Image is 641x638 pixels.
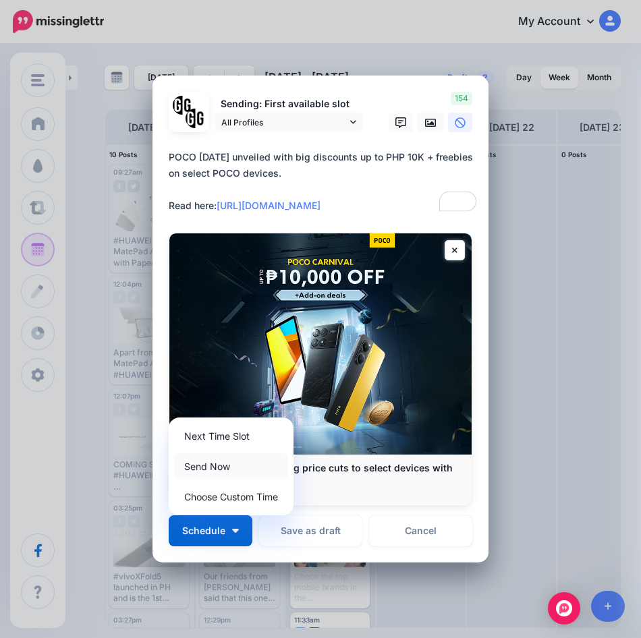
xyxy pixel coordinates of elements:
div: POCO [DATE] unveiled with big discounts up to PHP 10K + freebies on select POCO devices. Read here: [169,149,479,214]
b: POCO [DATE] Event bring price cuts to select devices with up to PHP 10,000 OFF [183,462,453,486]
span: 154 [451,92,472,105]
img: JT5sWCfR-79925.png [186,109,205,128]
a: Send Now [174,453,288,480]
p: Sending: First available slot [215,96,363,112]
span: All Profiles [221,115,347,129]
button: Schedule [169,515,252,546]
a: Choose Custom Time [174,484,288,510]
img: POCO Carnival Event bring price cuts to select devices with up to PHP 10,000 OFF [169,233,472,455]
img: arrow-down-white.png [232,529,239,533]
a: Cancel [369,515,472,546]
span: Schedule [182,526,225,535]
a: All Profiles [215,113,363,132]
div: Schedule [169,417,294,515]
a: Next Time Slot [174,423,288,449]
div: Open Intercom Messenger [548,592,580,625]
img: 353459792_649996473822713_4483302954317148903_n-bsa138318.png [173,96,192,115]
textarea: To enrich screen reader interactions, please activate Accessibility in Grammarly extension settings [169,149,479,214]
button: Save as draft [259,515,362,546]
p: [DOMAIN_NAME] [183,486,458,498]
